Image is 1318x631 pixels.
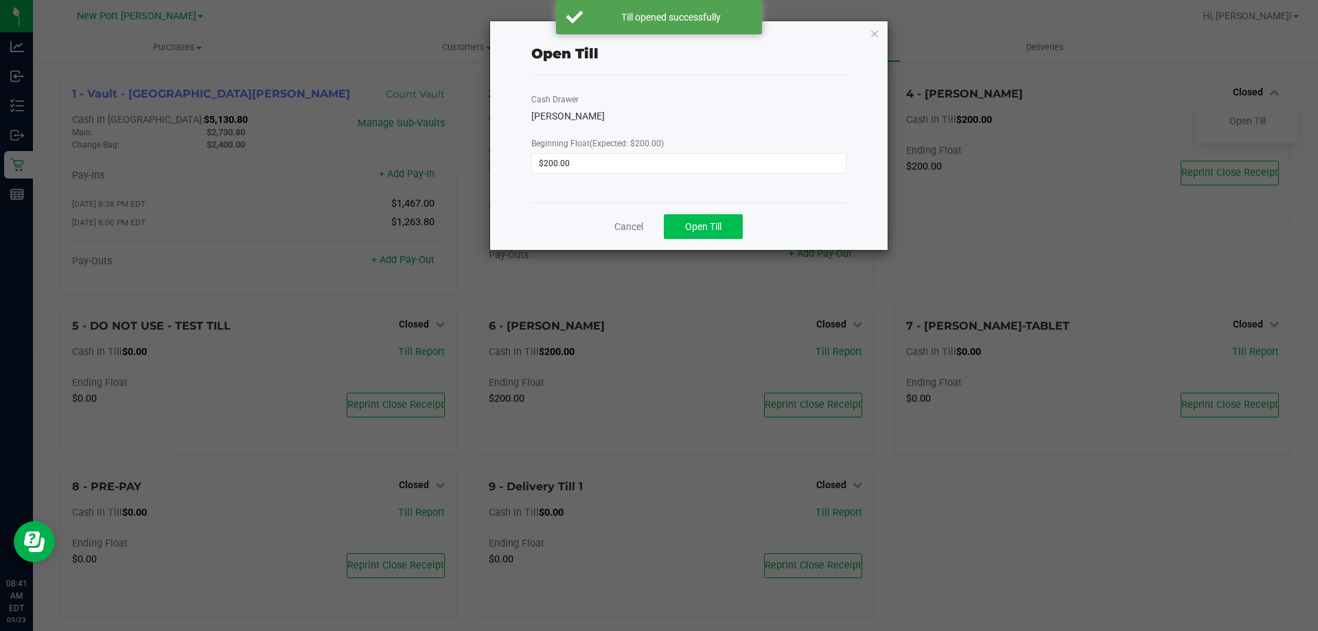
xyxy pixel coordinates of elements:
[14,521,55,562] iframe: Resource center
[664,214,743,239] button: Open Till
[590,139,664,148] span: (Expected: $200.00)
[531,43,599,64] div: Open Till
[685,221,721,232] span: Open Till
[531,139,664,148] span: Beginning Float
[590,10,752,24] div: Till opened successfully
[531,109,846,124] div: [PERSON_NAME]
[614,220,643,234] a: Cancel
[531,93,579,106] label: Cash Drawer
